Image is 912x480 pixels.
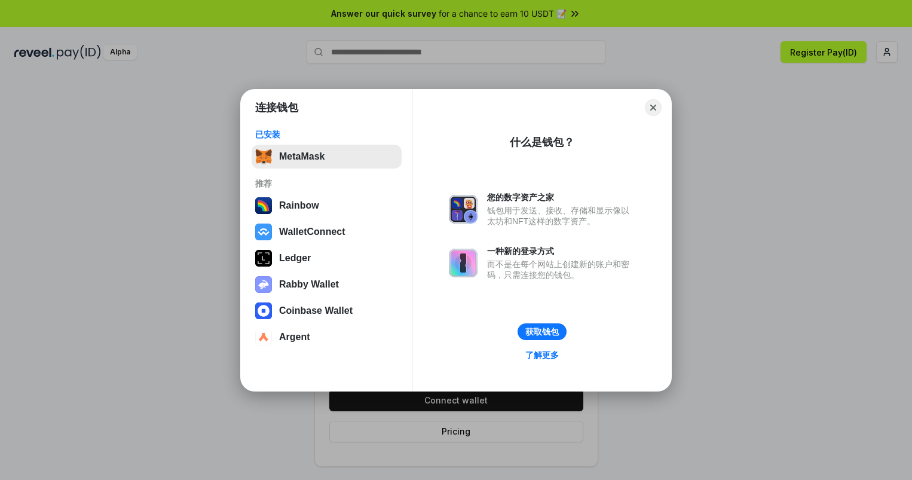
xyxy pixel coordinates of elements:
div: Coinbase Wallet [279,305,353,316]
img: svg+xml,%3Csvg%20xmlns%3D%22http%3A%2F%2Fwww.w3.org%2F2000%2Fsvg%22%20fill%3D%22none%22%20viewBox... [255,276,272,293]
button: 获取钱包 [518,323,567,340]
a: 了解更多 [518,347,566,363]
img: svg+xml,%3Csvg%20xmlns%3D%22http%3A%2F%2Fwww.w3.org%2F2000%2Fsvg%22%20fill%3D%22none%22%20viewBox... [449,195,478,224]
img: svg+xml,%3Csvg%20width%3D%2228%22%20height%3D%2228%22%20viewBox%3D%220%200%2028%2028%22%20fill%3D... [255,224,272,240]
div: Ledger [279,253,311,264]
button: Ledger [252,246,402,270]
div: 您的数字资产之家 [487,192,635,203]
div: Rainbow [279,200,319,211]
img: svg+xml,%3Csvg%20width%3D%22120%22%20height%3D%22120%22%20viewBox%3D%220%200%20120%20120%22%20fil... [255,197,272,214]
img: svg+xml,%3Csvg%20xmlns%3D%22http%3A%2F%2Fwww.w3.org%2F2000%2Fsvg%22%20fill%3D%22none%22%20viewBox... [449,249,478,277]
img: svg+xml,%3Csvg%20fill%3D%22none%22%20height%3D%2233%22%20viewBox%3D%220%200%2035%2033%22%20width%... [255,148,272,165]
button: Close [645,99,662,116]
img: svg+xml,%3Csvg%20width%3D%2228%22%20height%3D%2228%22%20viewBox%3D%220%200%2028%2028%22%20fill%3D... [255,329,272,346]
div: 已安装 [255,129,398,140]
div: WalletConnect [279,227,345,237]
button: Coinbase Wallet [252,299,402,323]
button: WalletConnect [252,220,402,244]
div: Rabby Wallet [279,279,339,290]
div: 而不是在每个网站上创建新的账户和密码，只需连接您的钱包。 [487,259,635,280]
div: 一种新的登录方式 [487,246,635,256]
button: Rabby Wallet [252,273,402,296]
div: 什么是钱包？ [510,135,574,149]
div: 钱包用于发送、接收、存储和显示像以太坊和NFT这样的数字资产。 [487,205,635,227]
div: MetaMask [279,151,325,162]
button: Rainbow [252,194,402,218]
h1: 连接钱包 [255,100,298,115]
div: 推荐 [255,178,398,189]
button: MetaMask [252,145,402,169]
div: Argent [279,332,310,343]
div: 了解更多 [525,350,559,360]
img: svg+xml,%3Csvg%20xmlns%3D%22http%3A%2F%2Fwww.w3.org%2F2000%2Fsvg%22%20width%3D%2228%22%20height%3... [255,250,272,267]
div: 获取钱包 [525,326,559,337]
img: svg+xml,%3Csvg%20width%3D%2228%22%20height%3D%2228%22%20viewBox%3D%220%200%2028%2028%22%20fill%3D... [255,302,272,319]
button: Argent [252,325,402,349]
